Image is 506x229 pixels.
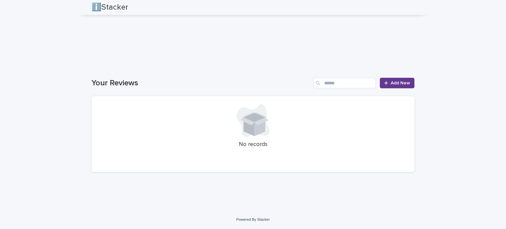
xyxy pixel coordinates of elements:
span: Add New [391,81,410,85]
a: Add New [380,78,414,88]
p: No records [99,141,407,148]
input: Search [313,78,376,88]
h2: ℹ️Stacker [92,3,128,12]
h1: Your Reviews [92,78,311,88]
a: Powered By Stacker [236,217,269,221]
